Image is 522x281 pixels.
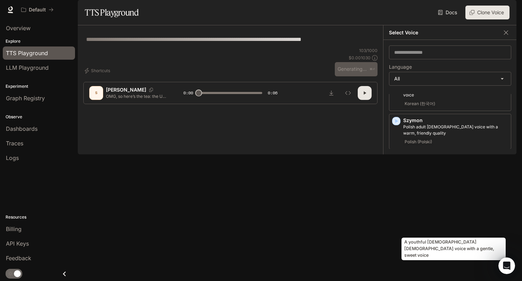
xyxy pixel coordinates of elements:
[498,257,515,274] iframe: Intercom live chat
[106,86,146,93] p: [PERSON_NAME]
[34,9,86,16] p: The team can also help
[146,88,156,92] button: Copy Voice ID
[11,222,16,227] button: Upload attachment
[6,207,133,219] textarea: Ask a question…
[22,222,27,227] button: Emoji picker
[403,100,437,108] span: Korean (한국어)
[18,3,57,17] button: All workspaces
[91,87,102,99] div: S
[11,31,108,72] div: Hi! I'm Inworld's Rubber Duck AI Agent. I can answer questions related to Inworld's products, lik...
[359,48,378,53] p: 103 / 1000
[349,55,371,61] p: $ 0.001030
[324,86,338,100] button: Download audio
[29,7,46,13] p: Default
[20,4,31,15] img: Profile image for Rubber Duck
[437,6,460,19] a: Docs
[183,90,193,96] span: 0:00
[6,27,114,76] div: Hi! I'm Inworld's Rubber Duck AI Agent. I can answer questions related to Inworld's products, lik...
[6,27,133,92] div: Rubber Duck says…
[389,72,511,85] div: All
[119,219,130,230] button: Send a message…
[34,3,69,9] h1: Rubber Duck
[85,6,139,19] h1: TTS Playground
[106,93,167,99] p: OMG, so here’s the tea: the US just dropped a US$100,000 annual fee for some H-1B visas (crazy, r...
[403,124,508,136] p: Polish adult male voice with a warm, friendly quality
[401,238,506,260] div: A youthful [DEMOGRAPHIC_DATA] [DEMOGRAPHIC_DATA] voice with a gentle, sweet voice
[83,65,113,76] button: Shortcuts
[403,138,433,146] span: Polish (Polski)
[5,3,18,16] button: go back
[341,86,355,100] button: Inspect
[122,3,134,15] div: Close
[11,78,83,82] div: Rubber Duck • AI Agent • Just now
[44,222,50,227] button: Start recording
[403,117,508,124] p: Szymon
[465,6,509,19] button: Clone Voice
[33,222,39,227] button: Gif picker
[389,65,412,69] p: Language
[268,90,277,96] span: 0:06
[109,3,122,16] button: Home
